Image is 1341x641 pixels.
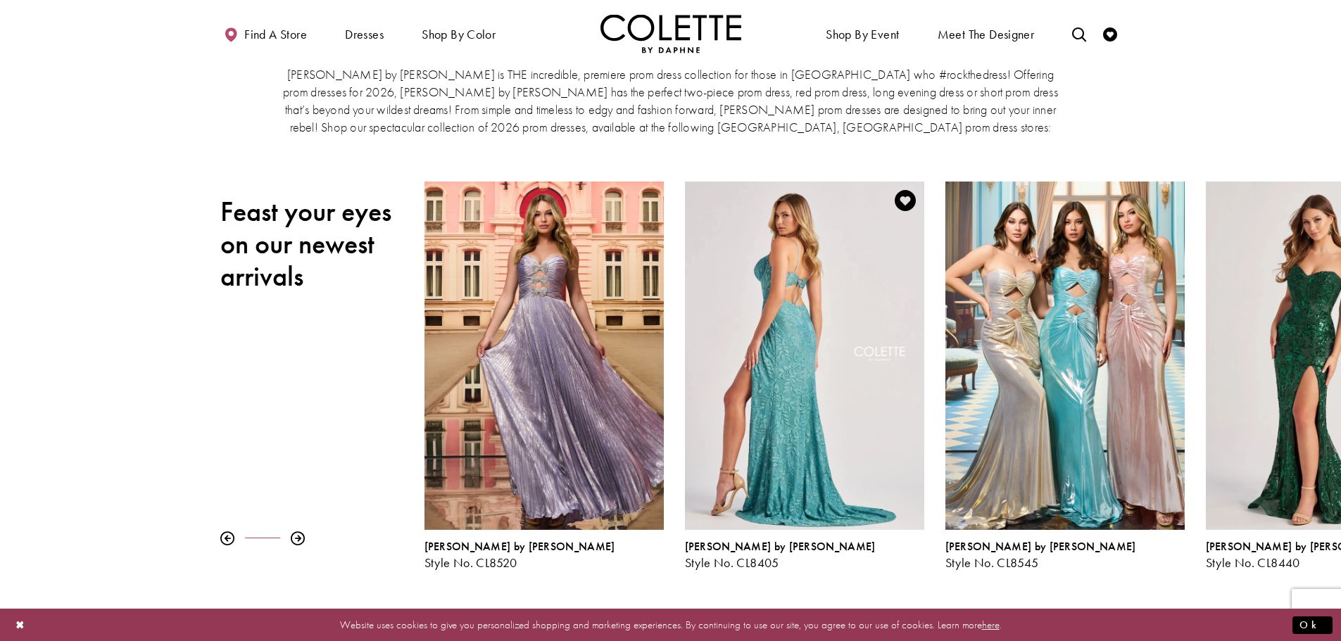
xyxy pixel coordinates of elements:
span: [PERSON_NAME] by [PERSON_NAME] [685,539,876,554]
div: Colette by Daphne Style No. CL8520 [414,171,674,580]
img: Colette by Daphne [600,14,741,53]
div: Colette by Daphne Style No. CL8545 [945,540,1185,570]
span: Dresses [345,27,384,42]
a: Toggle search [1069,14,1090,53]
button: Close Dialog [8,612,32,637]
button: Submit Dialog [1292,616,1333,633]
span: Style No. CL8545 [945,554,1039,571]
h2: Feast your eyes on our newest arrivals [220,196,403,293]
a: Visit Home Page [600,14,741,53]
span: Shop By Event [826,27,899,42]
a: Visit Colette by Daphne Style No. CL8405 Page [685,182,924,530]
div: Colette by Daphne Style No. CL8405 [674,171,935,580]
span: Meet the designer [938,27,1035,42]
span: Dresses [341,14,387,53]
p: [PERSON_NAME] by [PERSON_NAME] is THE incredible, premiere prom dress collection for those in [GE... [282,65,1059,136]
span: Shop by color [418,14,499,53]
div: Colette by Daphne Style No. CL8405 [685,540,924,570]
a: Add to Wishlist [890,186,920,215]
span: Style No. CL8440 [1206,554,1300,571]
div: Colette by Daphne Style No. CL8520 [424,540,664,570]
span: Style No. CL8520 [424,554,517,571]
span: [PERSON_NAME] by [PERSON_NAME] [424,539,615,554]
span: [PERSON_NAME] by [PERSON_NAME] [945,539,1136,554]
a: Find a store [220,14,310,53]
span: Find a store [244,27,307,42]
span: Shop By Event [822,14,902,53]
div: Colette by Daphne Style No. CL8545 [935,171,1195,580]
a: Visit Colette by Daphne Style No. CL8545 Page [945,182,1185,530]
span: Style No. CL8405 [685,554,779,571]
span: Shop by color [422,27,496,42]
a: Check Wishlist [1100,14,1121,53]
a: Meet the designer [934,14,1038,53]
p: Website uses cookies to give you personalized shopping and marketing experiences. By continuing t... [101,615,1240,634]
a: Visit Colette by Daphne Style No. CL8520 Page [424,182,664,530]
a: here [982,617,1000,631]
